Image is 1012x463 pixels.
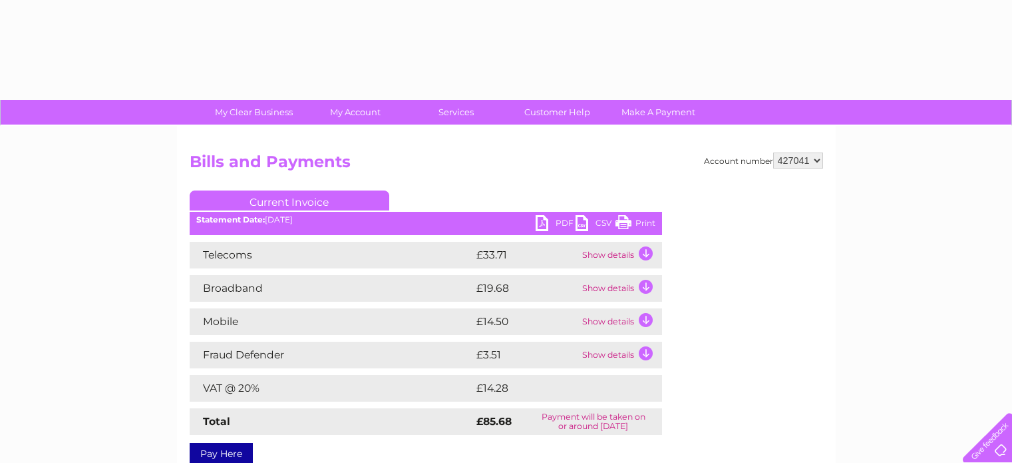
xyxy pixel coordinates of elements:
td: £33.71 [473,242,579,268]
a: My Clear Business [199,100,309,125]
td: £3.51 [473,342,579,368]
div: Account number [704,153,823,169]
b: Statement Date: [196,215,265,225]
a: Current Invoice [190,191,389,211]
td: £19.68 [473,275,579,302]
strong: Total [203,415,230,428]
div: [DATE] [190,215,662,225]
td: Payment will be taken on or around [DATE] [525,408,662,435]
td: Broadband [190,275,473,302]
td: Show details [579,308,662,335]
td: Show details [579,275,662,302]
a: Print [615,215,655,234]
td: Show details [579,242,662,268]
a: Services [401,100,511,125]
a: Customer Help [502,100,612,125]
a: My Account [300,100,410,125]
td: £14.28 [473,375,634,402]
a: CSV [576,215,615,234]
td: VAT @ 20% [190,375,473,402]
td: £14.50 [473,308,579,335]
td: Show details [579,342,662,368]
td: Telecoms [190,242,473,268]
a: Make A Payment [603,100,713,125]
strong: £85.68 [476,415,512,428]
a: PDF [536,215,576,234]
td: Fraud Defender [190,342,473,368]
h2: Bills and Payments [190,153,823,178]
td: Mobile [190,308,473,335]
